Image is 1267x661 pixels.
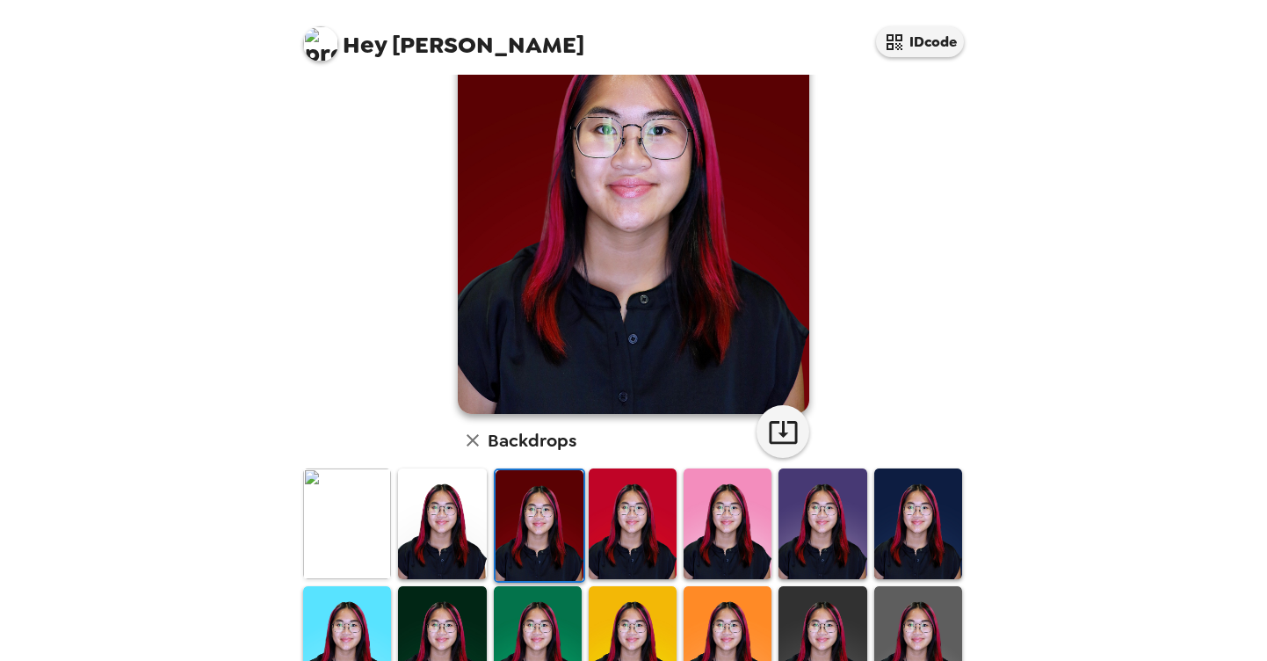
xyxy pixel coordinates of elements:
[303,26,338,62] img: profile pic
[303,18,584,57] span: [PERSON_NAME]
[303,469,391,578] img: Original
[343,29,387,61] span: Hey
[876,26,964,57] button: IDcode
[488,426,576,454] h6: Backdrops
